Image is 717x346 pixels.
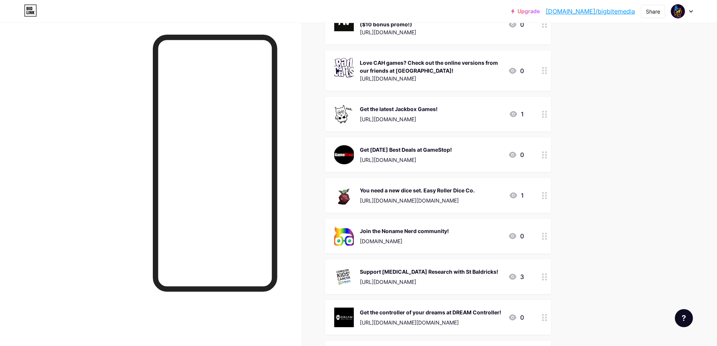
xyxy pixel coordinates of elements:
img: Get Today's Best Deals at GameStop! [334,145,354,165]
div: [URL][DOMAIN_NAME] [360,75,502,82]
div: [URL][DOMAIN_NAME][DOMAIN_NAME] [360,197,475,204]
div: 1 [509,110,524,119]
div: [URL][DOMAIN_NAME] [360,28,502,36]
div: You need a new dice set. Easy Roller Dice Co. [360,186,475,194]
div: 0 [508,66,524,75]
div: 0 [508,232,524,241]
div: [DOMAIN_NAME] [360,237,449,245]
div: Get the controller of your dreams at DREAM Controller! [360,308,501,316]
div: Join the Noname Nerd community! [360,227,449,235]
img: Support Childhood Cancer Research with St Baldricks! [334,267,354,287]
div: [URL][DOMAIN_NAME] [360,278,498,286]
img: Get the latest Jackbox Games! [334,104,354,124]
a: Upgrade [511,8,540,14]
div: 0 [508,313,524,322]
div: 3 [508,272,524,281]
img: Get the controller of your dreams at DREAM Controller! [334,308,354,327]
div: 0 [508,150,524,159]
div: Get [DATE] Best Deals at GameStop! [360,146,452,154]
img: bigbitemedia [671,4,685,18]
div: Get the latest Jackbox Games! [360,105,438,113]
img: Join the Noname Nerd community! [334,226,354,246]
div: Love CAH games? Check out the online versions from our friends at [GEOGRAPHIC_DATA]! [360,59,502,75]
div: [URL][DOMAIN_NAME] [360,156,452,164]
div: Support [MEDICAL_DATA] Research with St Baldricks! [360,268,498,276]
div: 1 [509,191,524,200]
div: [URL][DOMAIN_NAME] [360,115,438,123]
img: You need a new dice set. Easy Roller Dice Co. [334,186,354,205]
div: [URL][DOMAIN_NAME][DOMAIN_NAME] [360,319,501,326]
div: Share [646,8,660,15]
img: Love CAH games? Check out the online versions from our friends at BadCards! [334,58,354,78]
div: 0 [508,20,524,29]
a: [DOMAIN_NAME]/bigbitemedia [546,7,635,16]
